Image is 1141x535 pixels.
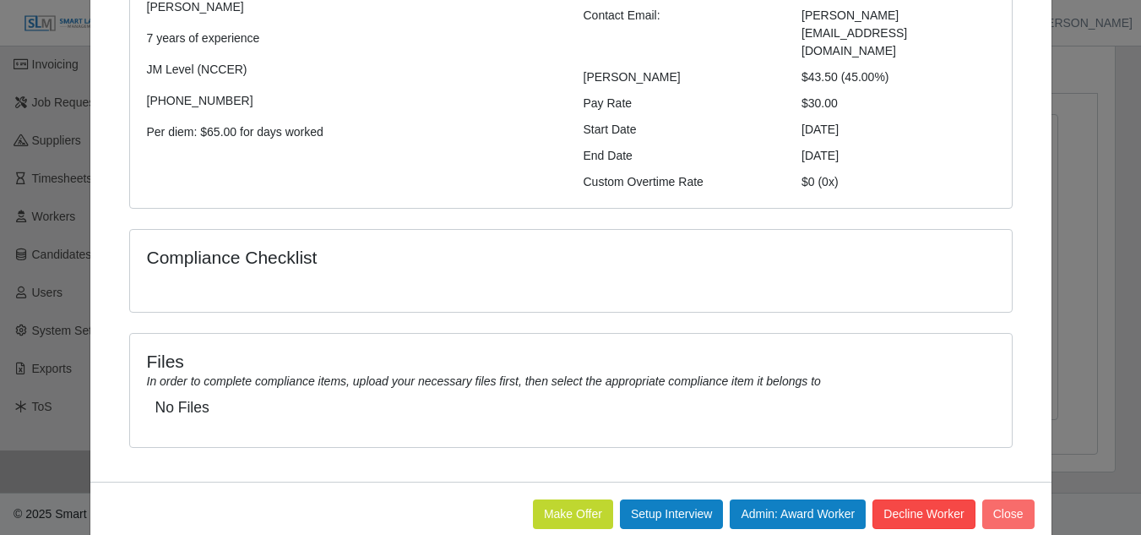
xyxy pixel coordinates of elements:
[571,147,790,165] div: End Date
[801,149,839,162] span: [DATE]
[147,61,558,79] p: JM Level (NCCER)
[801,8,907,57] span: [PERSON_NAME][EMAIL_ADDRESS][DOMAIN_NAME]
[571,173,790,191] div: Custom Overtime Rate
[147,247,704,268] h4: Compliance Checklist
[147,123,558,141] p: Per diem: $65.00 for days worked
[789,121,1008,139] div: [DATE]
[789,95,1008,112] div: $30.00
[789,68,1008,86] div: $43.50 (45.00%)
[571,68,790,86] div: [PERSON_NAME]
[147,374,821,388] i: In order to complete compliance items, upload your necessary files first, then select the appropr...
[571,121,790,139] div: Start Date
[801,175,839,188] span: $0 (0x)
[155,399,986,417] h5: No Files
[571,95,790,112] div: Pay Rate
[571,7,790,60] div: Contact Email:
[147,30,558,47] p: 7 years of experience
[147,92,558,110] p: [PHONE_NUMBER]
[147,351,995,372] h4: Files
